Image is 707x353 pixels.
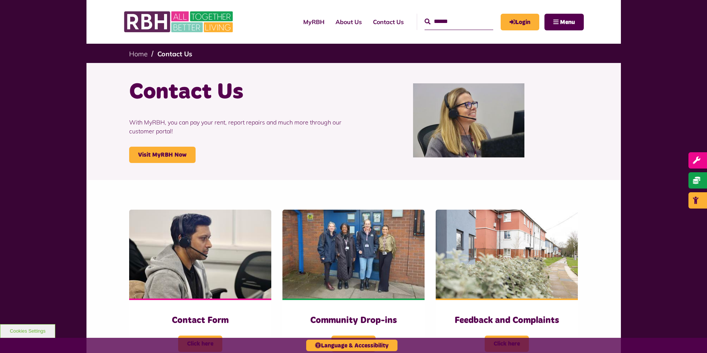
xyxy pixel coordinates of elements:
[144,315,256,326] h3: Contact Form
[306,340,397,351] button: Language & Accessibility
[129,50,148,58] a: Home
[367,12,409,32] a: Contact Us
[331,336,376,352] span: Click here
[436,210,578,299] img: SAZMEDIA RBH 22FEB24 97
[282,210,425,299] img: Heywood Drop In 2024
[129,210,271,299] img: Contact Centre February 2024 (4)
[129,147,196,163] a: Visit MyRBH Now
[129,78,348,107] h1: Contact Us
[451,315,563,326] h3: Feedback and Complaints
[298,12,330,32] a: MyRBH
[297,315,410,326] h3: Community Drop-ins
[501,14,539,30] a: MyRBH
[178,336,222,352] span: Click here
[157,50,192,58] a: Contact Us
[129,107,348,147] p: With MyRBH, you can pay your rent, report repairs and much more through our customer portal!
[330,12,367,32] a: About Us
[124,7,235,36] img: RBH
[413,83,524,157] img: Contact Centre February 2024 (1)
[544,14,584,30] button: Navigation
[485,336,529,352] span: Click here
[674,320,707,353] iframe: Netcall Web Assistant for live chat
[560,19,575,25] span: Menu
